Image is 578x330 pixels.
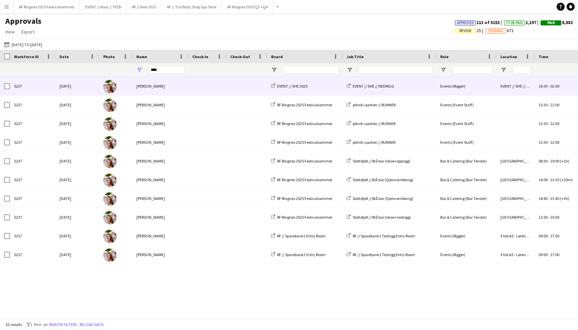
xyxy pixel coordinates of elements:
[132,152,188,170] div: [PERSON_NAME]
[271,84,308,89] a: EVENT // SHE 2025
[103,192,117,206] img: Anja Vågan
[132,189,188,208] div: [PERSON_NAME]
[512,66,531,74] input: Location Filter Input
[550,102,559,107] span: 22:00
[103,230,117,243] img: Anja Vågan
[103,211,117,224] img: Anja Vågan
[3,40,43,48] button: [DATE] to [DATE]
[547,21,555,25] span: Paid
[539,252,548,257] span: 09:00
[539,158,548,163] span: 08:30
[132,96,188,114] div: [PERSON_NAME]
[496,245,535,264] div: X Ide AS - Lørenskog
[347,215,411,220] a: Slottsfjell // Blå bar (reise+nedrigg)
[539,215,548,220] span: 12:00
[10,189,55,208] div: 5237
[3,27,17,36] a: View
[277,158,332,163] span: RF Ringnes 2025 Festivalsommer
[353,196,413,201] span: Slottsfjell // Blå bar (Gjennomføring)
[48,321,78,328] button: Remove filters
[222,0,273,13] button: RF Ringnes 2025 Q3 +Q4
[539,121,548,126] span: 13:30
[353,121,395,126] span: piknik i parken // RUNNER
[496,171,535,189] div: [GEOGRAPHIC_DATA]
[548,84,550,89] span: -
[353,177,413,182] span: Slottsfjell // Blå bar (Gjennomføring)
[10,227,55,245] div: 5237
[10,171,55,189] div: 5237
[560,196,569,201] span: (+3h)
[436,189,496,208] div: Bar & Catering (Bar Tender)
[347,84,394,89] a: EVENT // SHE // NEDRIGG
[162,0,222,13] button: RF // The Body Shop Spa Serie
[353,233,415,238] span: RF // Sparebank1 Testrigg Entry Room
[548,196,550,201] span: -
[455,27,485,33] span: 25
[10,114,55,133] div: 5237
[277,252,326,257] span: RF // Sparebank1 Entry Room
[103,54,115,59] span: Photo
[550,121,559,126] span: 22:00
[55,171,99,189] div: [DATE]
[436,171,496,189] div: Bar & Catering (Bar Tender)
[436,96,496,114] div: Events (Event Staff)
[14,54,39,59] span: Workforce ID
[353,215,411,220] span: Slottsfjell // Blå bar (reise+nedrigg)
[550,84,559,89] span: 02:00
[496,227,535,245] div: X Ide AS - Lørenskog
[347,102,395,107] a: piknik i parken // RUNNER
[353,84,394,89] span: EVENT // SHE // NEDRIGG
[539,140,548,145] span: 13:30
[347,252,415,257] a: RF // Sparebank1 Testrigg Entry Room
[132,133,188,151] div: [PERSON_NAME]
[436,245,496,264] div: Events (Rigger)
[271,233,326,238] a: RF // Sparebank1 Entry Room
[55,96,99,114] div: [DATE]
[103,117,117,131] img: Anja Vågan
[560,158,569,163] span: (+1h)
[548,140,550,145] span: -
[548,252,550,257] span: -
[455,19,504,25] span: 113 of 5153
[277,177,332,182] span: RF Ringnes 2025 Festivalsommer
[277,140,332,145] span: RF Ringnes 2025 Festivalsommer
[347,158,410,163] a: Slottsfjell // Blå bar (reise+opprigg)
[103,99,117,112] img: Anja Vågan
[347,177,413,182] a: Slottsfjell // Blå bar (Gjennomføring)
[10,152,55,170] div: 5237
[539,233,548,238] span: 09:00
[78,321,105,328] button: Reload data
[347,140,395,145] a: piknik i parken // RUNNER
[459,29,471,33] span: Review
[436,227,496,245] div: Events (Rigger)
[506,21,523,25] span: To Be Paid
[353,102,395,107] span: piknik i parken // RUNNER
[55,77,99,95] div: [DATE]
[550,215,559,220] span: 20:00
[103,155,117,168] img: Anja Vågan
[550,158,559,163] span: 19:00
[353,140,395,145] span: piknik i parken // RUNNER
[10,245,55,264] div: 5237
[132,245,188,264] div: [PERSON_NAME]
[277,196,332,201] span: RF Ringnes 2025 Festivalsommer
[347,121,395,126] a: piknik i parken // RUNNER
[496,152,535,170] div: [GEOGRAPHIC_DATA]
[277,215,332,220] span: RF Ringnes 2025 Festivalsommer
[271,54,283,59] span: Board
[277,233,326,238] span: RF // Sparebank1 Entry Room
[132,77,188,95] div: [PERSON_NAME]
[271,196,332,201] a: RF Ringnes 2025 Festivalsommer
[55,245,99,264] div: [DATE]
[127,0,162,13] button: RF // Ikea 2025
[10,208,55,226] div: 5237
[539,84,548,89] span: 16:30
[548,215,550,220] span: -
[496,189,535,208] div: [GEOGRAPHIC_DATA]
[436,133,496,151] div: Events (Event Staff)
[504,19,541,25] span: 1,197
[436,208,496,226] div: Bar & Catering (Bar Tender)
[271,140,332,145] a: RF Ringnes 2025 Festivalsommer
[271,121,332,126] a: RF Ringnes 2025 Festivalsommer
[539,102,548,107] span: 13:30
